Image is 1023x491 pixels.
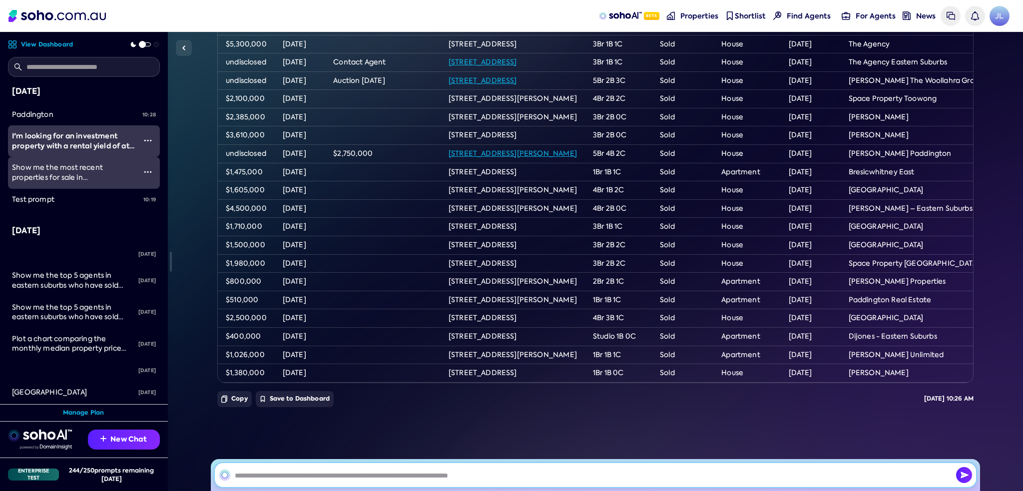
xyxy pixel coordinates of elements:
[275,364,326,383] td: [DATE]
[652,108,713,126] td: Sold
[585,90,652,108] td: 4Br 2B 2C
[218,364,275,383] td: $1,380,000
[256,391,334,407] button: Save to Dashboard
[275,90,326,108] td: [DATE]
[781,145,841,163] td: [DATE]
[275,108,326,126] td: [DATE]
[441,309,585,328] td: [STREET_ADDRESS]
[713,309,780,328] td: House
[713,163,780,181] td: Apartment
[134,301,160,323] div: [DATE]
[441,254,585,273] td: [STREET_ADDRESS]
[218,181,275,200] td: $1,605,000
[585,218,652,236] td: 3Br 1B 1C
[325,71,441,90] td: Auction [DATE]
[218,199,275,218] td: $4,500,000
[781,346,841,364] td: [DATE]
[781,71,841,90] td: [DATE]
[275,218,326,236] td: [DATE]
[12,195,139,205] div: Test prompt
[441,273,585,291] td: [STREET_ADDRESS][PERSON_NAME]
[12,271,123,309] span: Show me the top 5 agents in eastern suburbs who have sold properties more than 5M in the past 2 y...
[441,218,585,236] td: [STREET_ADDRESS]
[585,254,652,273] td: 3Br 2B 2C
[585,35,652,53] td: 3Br 1B 1C
[713,145,780,163] td: House
[652,90,713,108] td: Sold
[8,403,134,435] a: Top 13 agents [GEOGRAPHIC_DATA]
[781,126,841,145] td: [DATE]
[965,6,985,26] a: Notifications
[449,76,517,85] a: [STREET_ADDRESS]
[63,409,104,417] a: Manage Plan
[599,12,641,20] img: sohoAI logo
[787,11,831,21] span: Find Agents
[585,291,652,309] td: 1Br 1B 1C
[781,163,841,181] td: [DATE]
[8,40,73,49] a: View Dashboard
[652,53,713,72] td: Sold
[138,104,160,126] div: 10:28
[652,163,713,181] td: Sold
[275,53,326,72] td: [DATE]
[8,104,138,126] a: Paddington
[652,364,713,383] td: Sold
[12,195,54,204] span: Test prompt
[12,85,156,98] div: [DATE]
[735,11,766,21] span: Shortlist
[275,145,326,163] td: [DATE]
[8,157,136,188] a: Show me the most recent properties for sale in [GEOGRAPHIC_DATA]. between 1M - 1.2M
[585,236,652,255] td: 3Br 2B 2C
[652,291,713,309] td: Sold
[275,254,326,273] td: [DATE]
[441,346,585,364] td: [STREET_ADDRESS][PERSON_NAME]
[12,334,134,354] div: Plot a chart comparing the monthly median property price between potts point and surry hills for ...
[218,126,275,145] td: $3,610,000
[218,309,275,328] td: $2,500,000
[275,328,326,346] td: [DATE]
[680,11,718,21] span: Properties
[12,131,134,160] span: I'm looking for an investment property with a rental yield of at least 4% or higher.
[903,11,911,20] img: news-nav icon
[781,199,841,218] td: [DATE]
[773,11,782,20] img: Find agents icon
[585,199,652,218] td: 4Br 2B 0C
[585,126,652,145] td: 3Br 2B 0C
[441,126,585,145] td: [STREET_ADDRESS]
[8,469,59,481] div: Enterprise Test
[134,382,160,404] div: [DATE]
[713,236,780,255] td: House
[275,236,326,255] td: [DATE]
[585,53,652,72] td: 3Br 1B 1C
[441,364,585,383] td: [STREET_ADDRESS]
[947,11,955,20] img: messages icon
[990,6,1010,26] span: JL
[652,346,713,364] td: Sold
[585,328,652,346] td: Studio 1B 0C
[585,309,652,328] td: 4Br 3B 1C
[325,145,441,163] td: $2,750,000
[12,163,133,201] span: Show me the most recent properties for sale in [GEOGRAPHIC_DATA]. between 1M - 1.2M
[652,218,713,236] td: Sold
[218,291,275,309] td: $510,000
[585,71,652,90] td: 5Br 2B 3C
[725,11,734,20] img: shortlist-nav icon
[8,297,134,328] a: Show me the top 5 agents in eastern suburbs who have sold properties more than 5M in the past 2 y...
[781,273,841,291] td: [DATE]
[8,10,106,22] img: Soho Logo
[652,236,713,255] td: Sold
[585,181,652,200] td: 4Br 1B 2C
[218,236,275,255] td: $1,500,000
[990,6,1010,26] span: Avatar of Jonathan Lui
[781,181,841,200] td: [DATE]
[652,126,713,145] td: Sold
[88,430,160,450] button: New Chat
[585,346,652,364] td: 1Br 1B 1C
[652,199,713,218] td: Sold
[652,35,713,53] td: Sold
[12,110,53,119] span: Paddington
[441,328,585,346] td: [STREET_ADDRESS]
[713,291,780,309] td: Apartment
[971,11,979,20] img: bell icon
[713,199,780,218] td: House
